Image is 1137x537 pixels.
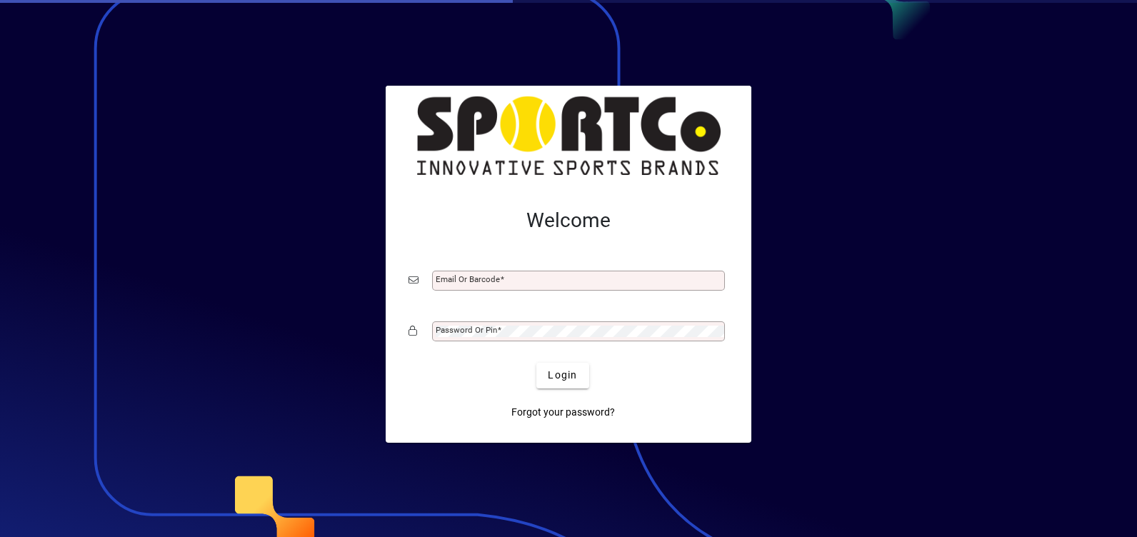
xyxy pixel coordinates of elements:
h2: Welcome [409,209,728,233]
span: Login [548,368,577,383]
mat-label: Password or Pin [436,325,497,335]
a: Forgot your password? [506,400,621,426]
button: Login [536,363,588,388]
mat-label: Email or Barcode [436,274,500,284]
span: Forgot your password? [511,405,615,420]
